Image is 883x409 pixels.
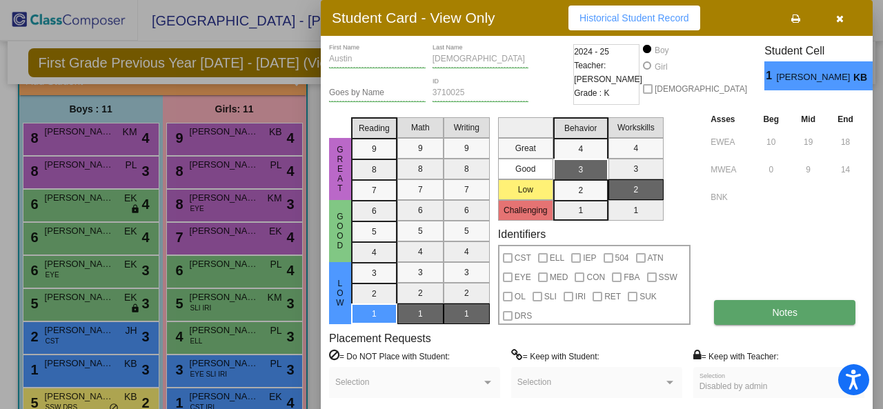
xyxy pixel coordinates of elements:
[550,250,564,266] span: ELL
[550,269,568,286] span: MED
[764,68,776,84] span: 1
[711,132,748,152] input: assessment
[604,288,621,305] span: RET
[568,6,700,30] button: Historical Student Record
[574,45,609,59] span: 2024 - 25
[544,288,557,305] span: SLI
[624,269,639,286] span: FBA
[498,228,546,241] label: Identifiers
[511,349,599,363] label: = Keep with Student:
[574,86,609,100] span: Grade : K
[772,307,797,318] span: Notes
[329,332,431,345] label: Placement Requests
[334,279,346,308] span: Low
[707,112,752,127] th: Asses
[583,250,596,266] span: IEP
[586,269,605,286] span: CON
[515,308,532,324] span: DRS
[515,288,526,305] span: OL
[615,250,629,266] span: 504
[579,12,689,23] span: Historical Student Record
[515,250,531,266] span: CST
[575,288,586,305] span: IRI
[574,59,642,86] span: Teacher: [PERSON_NAME]
[334,212,346,250] span: Good
[655,81,747,97] span: [DEMOGRAPHIC_DATA]
[659,269,677,286] span: SSW
[693,349,779,363] label: = Keep with Teacher:
[329,349,450,363] label: = Do NOT Place with Student:
[639,288,657,305] span: SUK
[711,159,748,180] input: assessment
[714,300,855,325] button: Notes
[777,70,853,85] span: [PERSON_NAME]
[515,269,531,286] span: EYE
[332,9,495,26] h3: Student Card - View Only
[433,88,529,98] input: Enter ID
[329,88,426,98] input: goes by name
[648,250,664,266] span: ATN
[711,187,748,208] input: assessment
[790,112,826,127] th: Mid
[826,112,864,127] th: End
[654,44,669,57] div: Boy
[700,381,768,391] span: Disabled by admin
[334,145,346,193] span: Great
[654,61,668,73] div: Girl
[853,70,873,85] span: KB
[752,112,790,127] th: Beg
